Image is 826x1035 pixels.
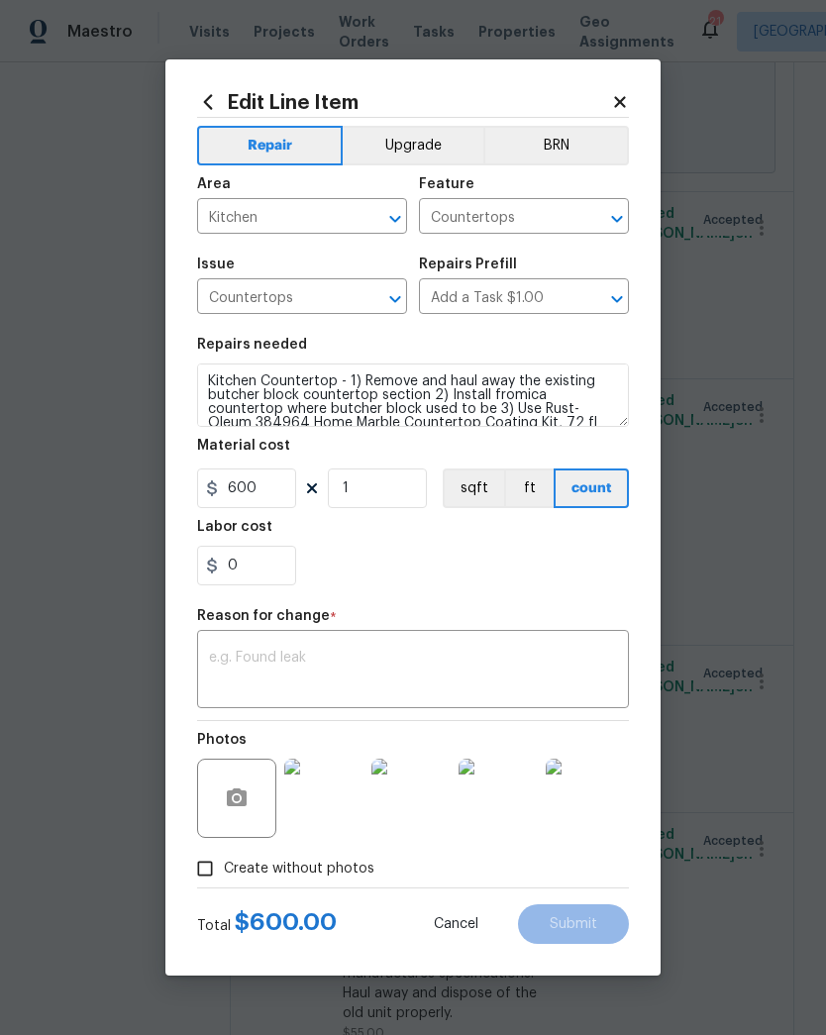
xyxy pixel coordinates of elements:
[402,904,510,944] button: Cancel
[419,258,517,271] h5: Repairs Prefill
[197,363,629,427] textarea: Kitchen Countertop - 1) Remove and haul away the existing butcher block countertop section 2) Ins...
[224,859,374,880] span: Create without photos
[518,904,629,944] button: Submit
[504,468,554,508] button: ft
[381,205,409,233] button: Open
[554,468,629,508] button: count
[235,910,337,934] span: $ 600.00
[197,338,307,352] h5: Repairs needed
[603,285,631,313] button: Open
[419,177,474,191] h5: Feature
[197,126,343,165] button: Repair
[197,258,235,271] h5: Issue
[197,520,272,534] h5: Labor cost
[434,917,478,932] span: Cancel
[381,285,409,313] button: Open
[603,205,631,233] button: Open
[197,733,247,747] h5: Photos
[197,177,231,191] h5: Area
[483,126,629,165] button: BRN
[197,91,611,113] h2: Edit Line Item
[550,917,597,932] span: Submit
[197,439,290,453] h5: Material cost
[197,609,330,623] h5: Reason for change
[443,468,504,508] button: sqft
[343,126,484,165] button: Upgrade
[197,912,337,936] div: Total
